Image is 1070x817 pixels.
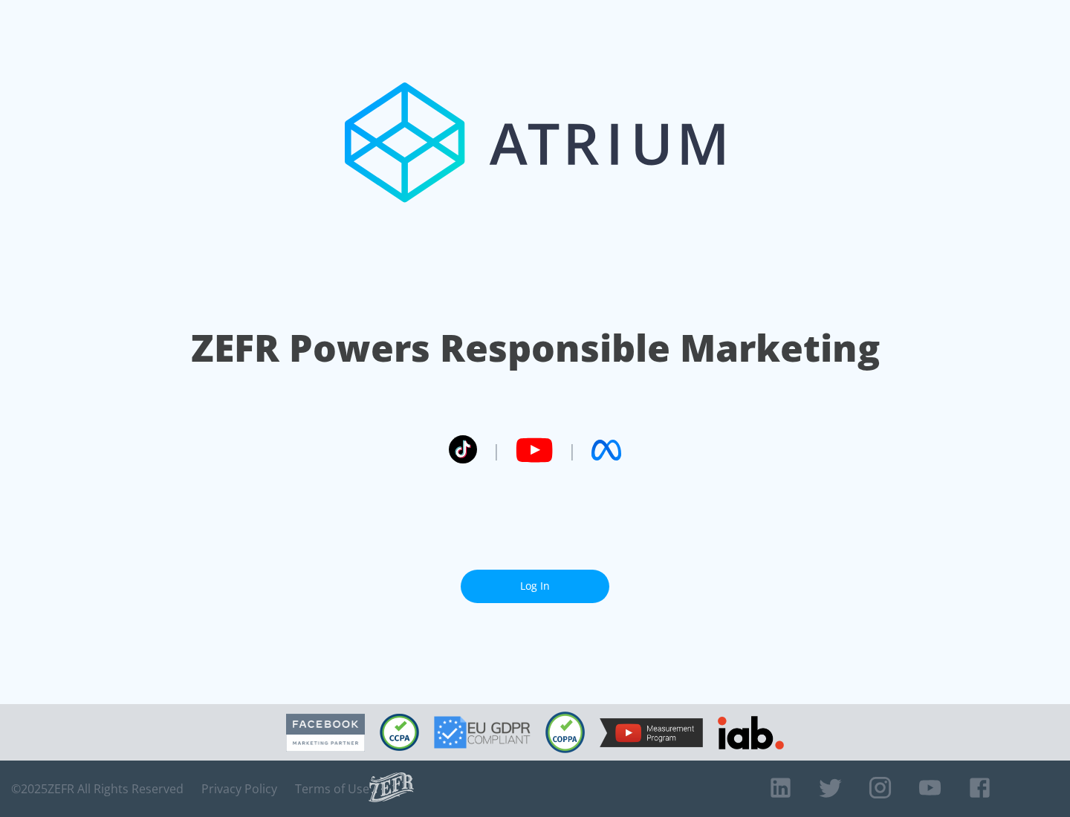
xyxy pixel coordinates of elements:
span: | [568,439,577,461]
img: COPPA Compliant [545,712,585,753]
span: | [492,439,501,461]
img: IAB [718,716,784,749]
h1: ZEFR Powers Responsible Marketing [191,322,880,374]
img: YouTube Measurement Program [600,718,703,747]
a: Privacy Policy [201,781,277,796]
span: © 2025 ZEFR All Rights Reserved [11,781,184,796]
img: CCPA Compliant [380,714,419,751]
img: Facebook Marketing Partner [286,714,365,752]
a: Log In [461,570,609,603]
img: GDPR Compliant [434,716,531,749]
a: Terms of Use [295,781,369,796]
